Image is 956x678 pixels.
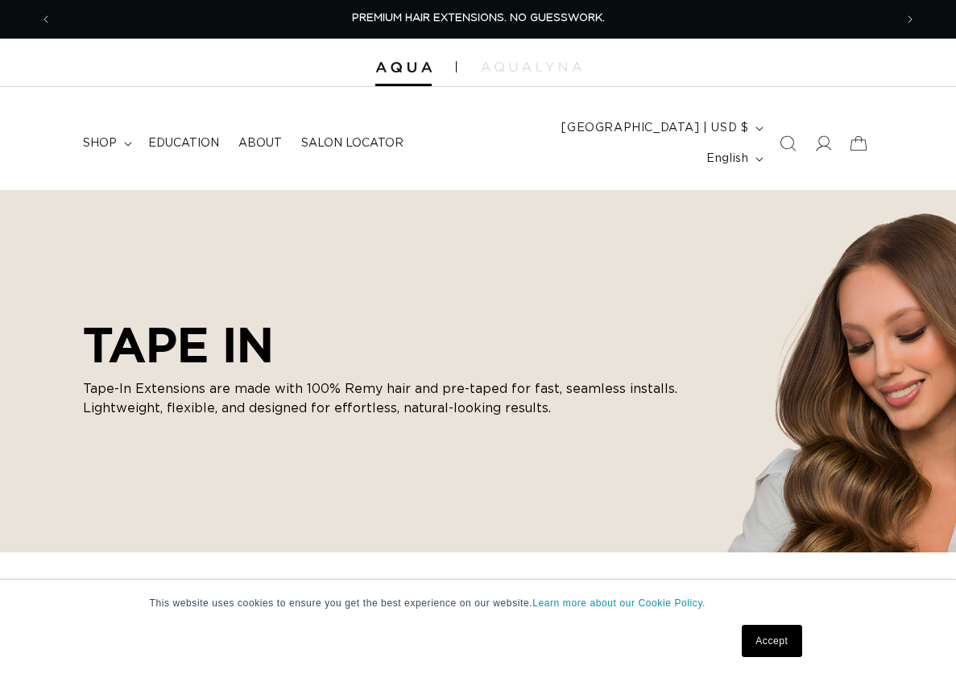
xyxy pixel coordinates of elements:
[83,379,695,418] p: Tape-In Extensions are made with 100% Remy hair and pre-taped for fast, seamless installs. Lightw...
[83,316,695,373] h2: TAPE IN
[742,625,801,657] a: Accept
[139,126,229,160] a: Education
[148,136,219,151] span: Education
[481,62,581,72] img: aqualyna.com
[352,13,605,23] span: PREMIUM HAIR EXTENSIONS. NO GUESSWORK.
[301,136,404,151] span: Salon Locator
[292,126,413,160] a: Salon Locator
[706,151,748,167] span: English
[770,126,805,161] summary: Search
[561,120,748,137] span: [GEOGRAPHIC_DATA] | USD $
[375,62,432,73] img: Aqua Hair Extensions
[238,136,282,151] span: About
[697,143,770,174] button: English
[83,136,117,151] span: shop
[73,126,139,160] summary: shop
[229,126,292,160] a: About
[892,4,928,35] button: Next announcement
[28,4,64,35] button: Previous announcement
[552,113,770,143] button: [GEOGRAPHIC_DATA] | USD $
[532,597,706,609] a: Learn more about our Cookie Policy.
[150,596,807,610] p: This website uses cookies to ensure you get the best experience on our website.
